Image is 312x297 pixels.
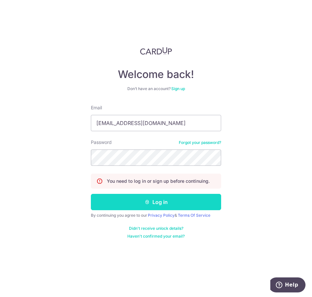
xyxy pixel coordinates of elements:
[178,213,210,218] a: Terms Of Service
[127,234,185,239] a: Haven't confirmed your email?
[91,104,102,111] label: Email
[148,213,175,218] a: Privacy Policy
[129,226,183,231] a: Didn't receive unlock details?
[91,139,112,146] label: Password
[91,194,221,210] button: Log in
[179,140,221,145] a: Forgot your password?
[91,86,221,91] div: Don’t have an account?
[91,68,221,81] h4: Welcome back!
[171,86,185,91] a: Sign up
[140,47,172,55] img: CardUp Logo
[91,213,221,218] div: By continuing you agree to our &
[91,115,221,131] input: Enter your Email
[107,178,210,184] p: You need to log in or sign up before continuing.
[270,277,305,294] iframe: Opens a widget where you can find more information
